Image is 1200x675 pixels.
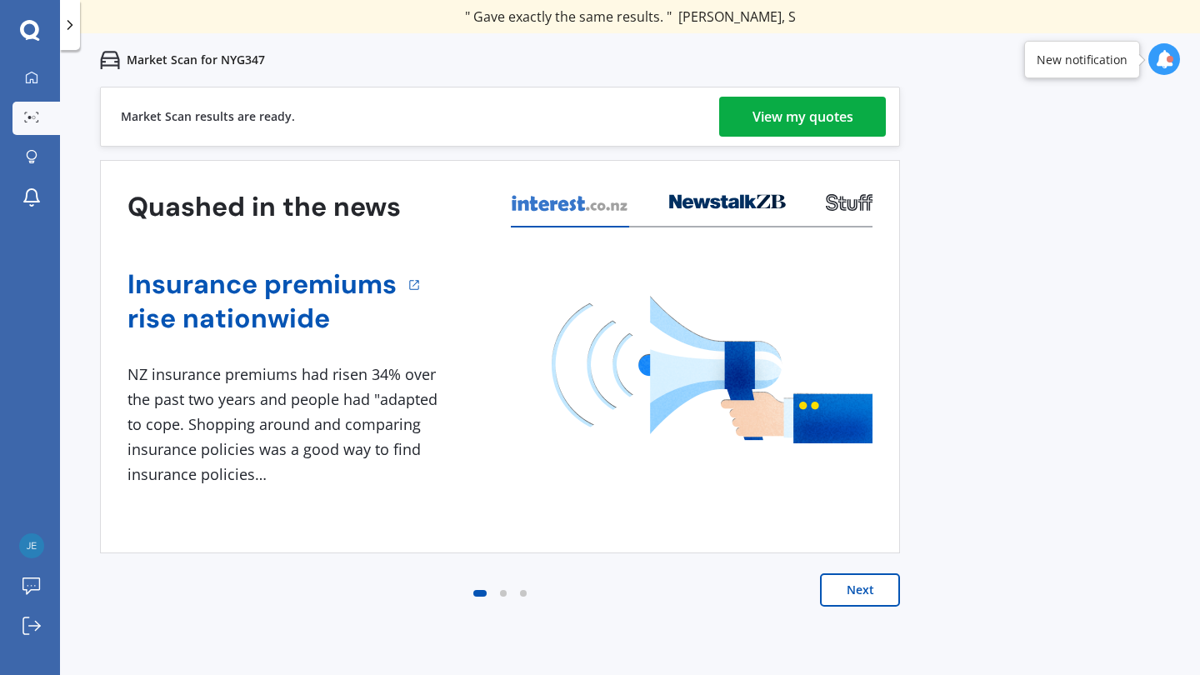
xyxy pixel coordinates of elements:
div: NZ insurance premiums had risen 34% over the past two years and people had "adapted to cope. Shop... [127,362,444,487]
img: car.f15378c7a67c060ca3f3.svg [100,50,120,70]
img: media image [552,296,872,443]
a: rise nationwide [127,302,397,336]
img: 613b6de7659d8abe49a9cc8f447e90a6 [19,533,44,558]
p: Market Scan for NYG347 [127,52,265,68]
button: Next [820,573,900,607]
a: View my quotes [719,97,886,137]
div: Market Scan results are ready. [121,87,295,146]
div: View my quotes [752,97,853,137]
h3: Quashed in the news [127,190,401,224]
a: Insurance premiums [127,267,397,302]
div: New notification [1037,52,1127,68]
